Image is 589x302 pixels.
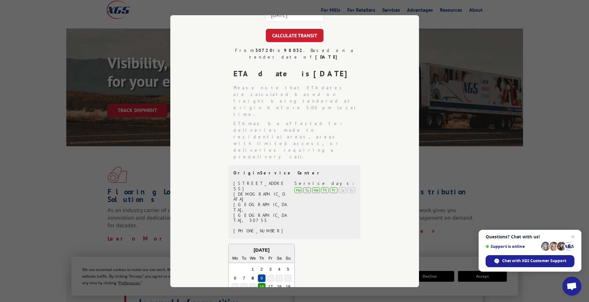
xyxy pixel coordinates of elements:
div: Choose Wednesday, October 15th, 2025 [249,283,256,291]
div: Th [321,187,329,193]
div: We [312,187,320,193]
div: Choose Tuesday, October 14th, 2025 [240,283,248,291]
span: Close chat [569,233,577,241]
div: Open chat [562,277,581,296]
div: Chat with XGS Customer Support [486,255,574,267]
strong: 98032 [284,47,304,53]
button: CALCULATE TRANSIT [266,29,324,42]
div: Choose Thursday, October 2nd, 2025 [258,266,265,273]
li: Please note that ETA dates are calculated based on freight being tendered at origin before 5:00 p... [233,85,361,118]
li: ETA may be affected for deliveries made to residential areas, areas with limited access, or deliv... [233,120,361,160]
div: We [249,254,256,262]
div: Th [258,254,265,262]
div: Fr [266,254,274,262]
div: Choose Wednesday, October 8th, 2025 [249,274,256,282]
div: Sa [339,187,346,193]
span: Questions? Chat with us! [486,234,574,239]
strong: 30720 [255,47,273,53]
span: Support is online [486,244,539,249]
div: Choose Tuesday, October 7th, 2025 [240,274,248,282]
div: Su [348,187,355,193]
strong: [DATE] [315,54,340,60]
div: Choose Friday, October 10th, 2025 [266,274,274,282]
div: Su [284,254,292,262]
div: Choose Thursday, October 9th, 2025 [258,274,265,282]
div: [DATE] [229,247,294,254]
div: Choose Saturday, October 11th, 2025 [275,274,283,282]
div: [STREET_ADDRESS][DEMOGRAPHIC_DATA] [233,181,287,202]
div: Tu [240,254,248,262]
div: Fr [330,187,337,193]
div: Choose Wednesday, October 1st, 2025 [249,266,256,273]
div: Choose Saturday, October 18th, 2025 [275,283,283,291]
div: [GEOGRAPHIC_DATA], [GEOGRAPHIC_DATA], 30755 [233,202,287,223]
div: Mo [231,254,239,262]
div: Service days: [294,181,355,186]
div: Choose Sunday, October 5th, 2025 [284,266,292,273]
strong: [DATE] [313,69,353,79]
div: Choose Monday, October 6th, 2025 [231,274,239,282]
div: [PHONE_NUMBER] [233,228,287,234]
div: Choose Sunday, October 19th, 2025 [284,283,292,291]
div: Choose Saturday, October 4th, 2025 [275,266,283,273]
div: Tu [303,187,311,193]
div: Sa [275,254,283,262]
div: From to . Based on a tender date of [228,47,361,60]
div: ETA date is [233,68,361,79]
div: Choose Thursday, October 16th, 2025 [258,283,265,291]
input: Tender Date [265,8,324,22]
div: Choose Friday, October 17th, 2025 [266,283,274,291]
div: Origin Service Center [233,170,355,176]
div: Choose Sunday, October 12th, 2025 [284,274,292,282]
div: Mo [294,187,302,193]
div: Choose Monday, October 13th, 2025 [231,283,239,291]
div: Choose Friday, October 3rd, 2025 [266,266,274,273]
span: Chat with XGS Customer Support [502,258,566,264]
